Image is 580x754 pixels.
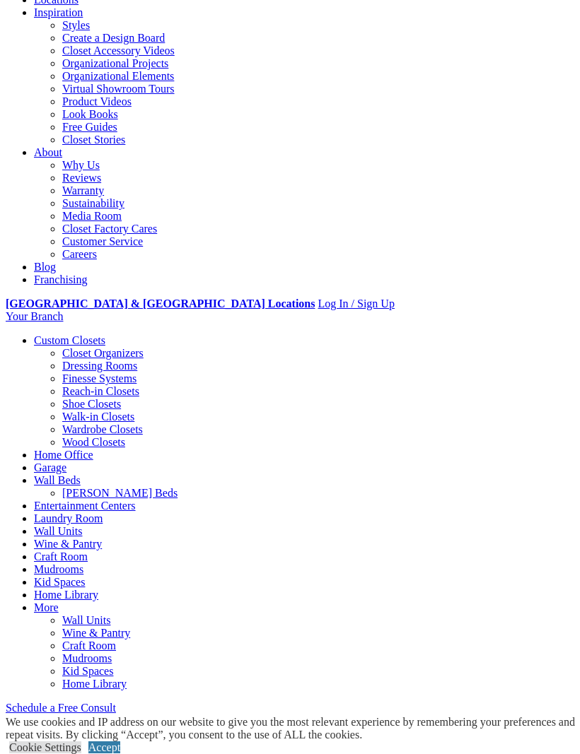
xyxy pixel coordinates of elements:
[6,298,315,310] a: [GEOGRAPHIC_DATA] & [GEOGRAPHIC_DATA] Locations
[34,512,103,524] a: Laundry Room
[34,474,81,486] a: Wall Beds
[34,550,88,562] a: Craft Room
[88,741,120,753] a: Accept
[62,347,144,359] a: Closet Organizers
[62,360,137,372] a: Dressing Rooms
[34,146,62,158] a: About
[34,601,59,613] a: More menu text will display only on big screen
[62,83,175,95] a: Virtual Showroom Tours
[318,298,394,310] a: Log In / Sign Up
[62,19,90,31] a: Styles
[62,108,118,120] a: Look Books
[34,6,83,18] a: Inspiration
[34,449,93,461] a: Home Office
[62,121,117,133] a: Free Guides
[34,538,102,550] a: Wine & Pantry
[62,184,104,196] a: Warranty
[62,95,132,107] a: Product Videos
[34,334,105,346] a: Custom Closets
[62,436,125,448] a: Wood Closets
[62,32,165,44] a: Create a Design Board
[6,714,123,739] span: Schedule Your
[62,372,137,384] a: Finesse Systems
[34,273,88,285] a: Franchising
[62,223,157,235] a: Closet Factory Cares
[6,716,580,741] div: We use cookies and IP address on our website to give you the most relevant experience by remember...
[62,235,143,247] a: Customer Service
[34,589,98,601] a: Home Library
[62,70,174,82] a: Organizational Elements
[34,563,83,575] a: Mudrooms
[62,385,139,397] a: Reach-in Closets
[62,57,168,69] a: Organizational Projects
[62,210,122,222] a: Media Room
[62,248,97,260] a: Careers
[62,627,130,639] a: Wine & Pantry
[62,665,113,677] a: Kid Spaces
[62,652,112,664] a: Mudrooms
[62,411,134,423] a: Walk-in Closets
[62,678,127,690] a: Home Library
[6,702,116,714] a: Schedule a Free Consult (opens a dropdown menu)
[6,310,63,322] a: Your Branch
[62,398,121,410] a: Shoe Closets
[34,461,66,473] a: Garage
[34,576,85,588] a: Kid Spaces
[62,640,116,652] a: Craft Room
[62,134,125,146] a: Closet Stories
[34,525,82,537] a: Wall Units
[9,741,81,753] a: Cookie Settings
[62,487,178,499] a: [PERSON_NAME] Beds
[62,45,175,57] a: Closet Accessory Videos
[34,261,56,273] a: Blog
[62,614,110,626] a: Wall Units
[34,500,136,512] a: Entertainment Centers
[62,197,124,209] a: Sustainability
[62,172,101,184] a: Reviews
[62,423,143,435] a: Wardrobe Closets
[62,159,100,171] a: Why Us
